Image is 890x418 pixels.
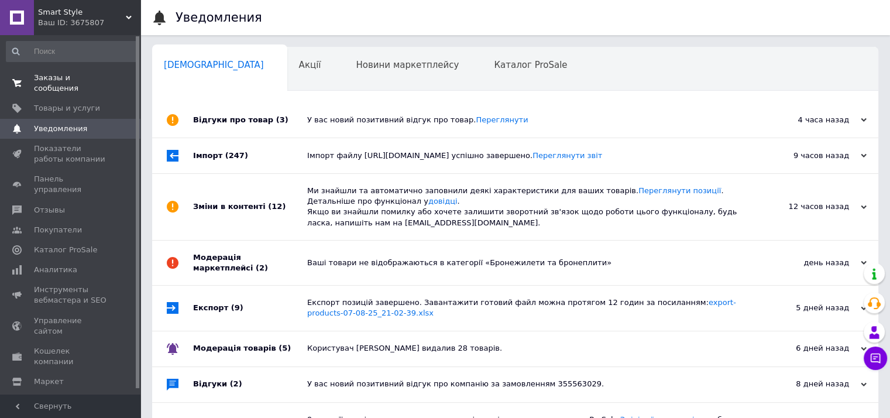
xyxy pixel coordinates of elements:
div: Ми знайшли та автоматично заповнили деякі характеристики для ваших товарів. . Детальніше про функ... [307,186,750,228]
div: Модерація товарів [193,331,307,366]
span: (247) [225,151,248,160]
a: Переглянути позиції [638,186,721,195]
div: 8 дней назад [750,379,867,389]
a: export-products-07-08-25_21-02-39.xlsx [307,298,736,317]
h1: Уведомления [176,11,262,25]
span: Отзывы [34,205,65,215]
button: Чат с покупателем [864,347,887,370]
span: Товары и услуги [34,103,100,114]
span: (9) [231,303,243,312]
span: Кошелек компании [34,346,108,367]
span: Инструменты вебмастера и SEO [34,285,108,306]
span: Показатели работы компании [34,143,108,165]
div: 4 часа назад [750,115,867,125]
span: [DEMOGRAPHIC_DATA] [164,60,264,70]
div: 5 дней назад [750,303,867,313]
span: Маркет [34,376,64,387]
div: Ваші товари не відображаються в категорії «Бронежилети та бронеплити» [307,258,750,268]
div: Користувач [PERSON_NAME] видалив 28 товарів. [307,343,750,354]
div: У вас новий позитивний відгук про товар. [307,115,750,125]
a: Переглянути [476,115,528,124]
div: Ваш ID: 3675807 [38,18,140,28]
span: (3) [276,115,288,124]
span: Покупатели [34,225,82,235]
div: У вас новий позитивний відгук про компанію за замовленням 355563029. [307,379,750,389]
div: Експорт позицій завершено. Завантажити готовий файл можна протягом 12 годин за посиланням: [307,297,750,318]
span: Акції [299,60,321,70]
span: (2) [230,379,242,388]
a: Переглянути звіт [532,151,602,160]
span: Smart Style [38,7,126,18]
div: день назад [750,258,867,268]
div: Імпорт [193,138,307,173]
div: Відгуки про товар [193,102,307,138]
span: Управление сайтом [34,316,108,337]
input: Поиск [6,41,138,62]
div: Модерація маркетплейсі [193,241,307,285]
span: Уведомления [34,124,87,134]
span: Каталог ProSale [34,245,97,255]
span: (2) [256,263,268,272]
div: Відгуки [193,367,307,402]
span: Новини маркетплейсу [356,60,459,70]
span: Каталог ProSale [494,60,567,70]
div: 12 часов назад [750,201,867,212]
div: 9 часов назад [750,150,867,161]
span: Аналитика [34,265,77,275]
span: Заказы и сообщения [34,73,108,94]
div: Імпорт файлу [URL][DOMAIN_NAME] успішно завершено. [307,150,750,161]
div: 6 дней назад [750,343,867,354]
span: (12) [268,202,286,211]
div: Експорт [193,286,307,330]
span: (5) [279,344,291,352]
span: Панель управления [34,174,108,195]
div: Зміни в контенті [193,174,307,240]
a: довідці [428,197,458,205]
